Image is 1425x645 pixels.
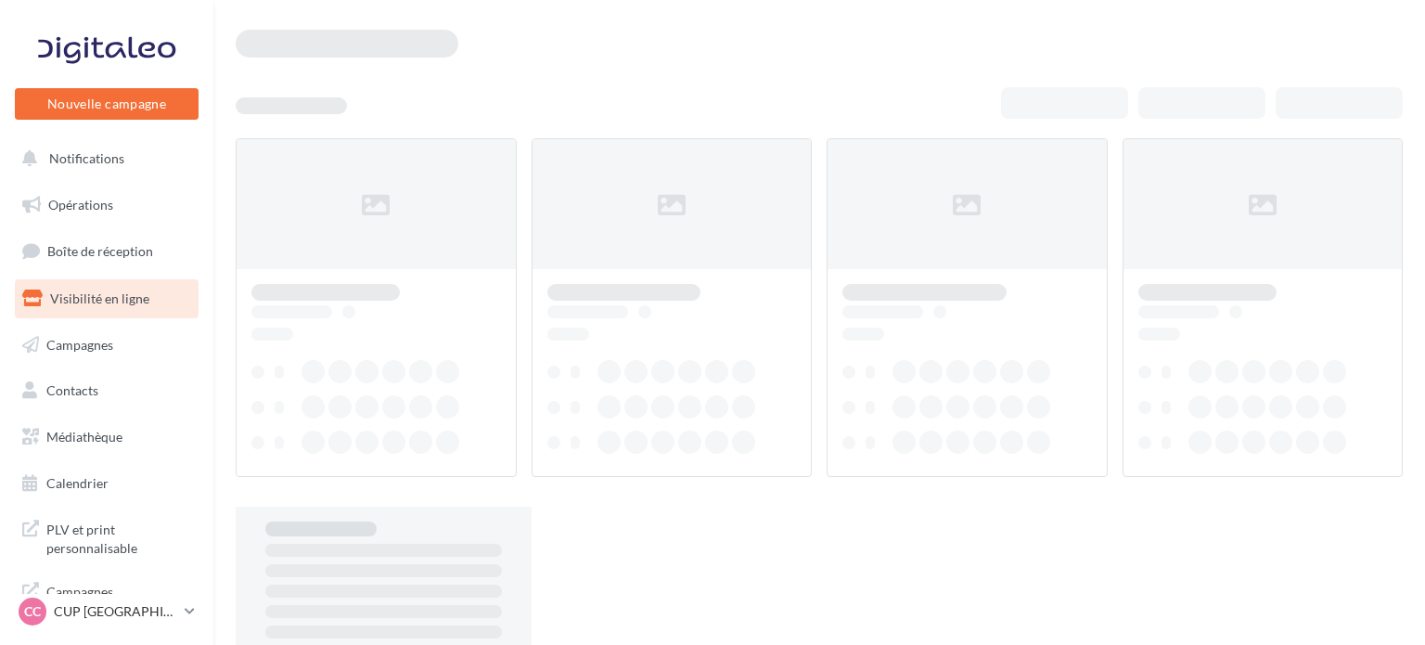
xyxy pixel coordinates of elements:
p: CUP [GEOGRAPHIC_DATA] [54,602,177,621]
span: CC [24,602,41,621]
span: Campagnes [46,336,113,352]
a: Médiathèque [11,418,202,457]
button: Notifications [11,139,195,178]
span: Campagnes DataOnDemand [46,579,191,619]
a: Campagnes [11,326,202,365]
span: Notifications [49,150,124,166]
a: Campagnes DataOnDemand [11,572,202,626]
a: PLV et print personnalisable [11,510,202,564]
span: Médiathèque [46,429,122,445]
span: Visibilité en ligne [50,290,149,306]
span: Contacts [46,382,98,398]
a: Visibilité en ligne [11,279,202,318]
span: Calendrier [46,475,109,491]
a: Contacts [11,371,202,410]
a: Opérations [11,186,202,225]
a: Boîte de réception [11,231,202,271]
button: Nouvelle campagne [15,88,199,120]
a: CC CUP [GEOGRAPHIC_DATA] [15,594,199,629]
span: PLV et print personnalisable [46,517,191,557]
a: Calendrier [11,464,202,503]
span: Opérations [48,197,113,213]
span: Boîte de réception [47,243,153,259]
